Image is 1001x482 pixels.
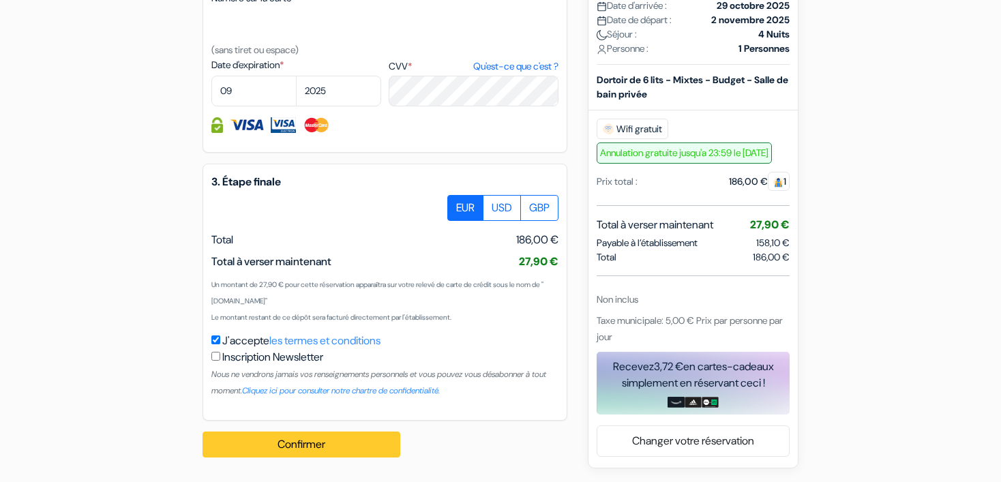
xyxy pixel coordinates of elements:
[756,237,790,249] span: 158,10 €
[448,195,558,221] div: Basic radio toggle button group
[269,333,380,348] a: les termes et conditions
[597,27,637,42] span: Séjour :
[271,117,295,133] img: Visa Electron
[597,30,607,40] img: moon.svg
[211,313,451,322] small: Le montant restant de ce dépôt sera facturé directement par l'établissement.
[222,333,380,349] label: J'accepte
[520,195,558,221] label: GBP
[729,175,790,189] div: 186,00 €
[597,428,789,454] a: Changer votre réservation
[211,280,543,305] small: Un montant de 27,90 € pour cette réservation apparaîtra sur votre relevé de carte de crédit sous ...
[597,16,607,26] img: calendar.svg
[773,177,783,187] img: guest.svg
[597,44,607,55] img: user_icon.svg
[230,117,264,133] img: Visa
[516,232,558,248] span: 186,00 €
[203,432,400,457] button: Confirmer
[597,74,788,100] b: Dortoir de 6 lits - Mixtes - Budget - Salle de bain privée
[597,119,668,139] span: Wifi gratuit
[685,397,702,408] img: adidas-card.png
[654,359,683,374] span: 3,72 €
[597,42,648,56] span: Personne :
[211,254,331,269] span: Total à verser maintenant
[473,59,558,74] a: Qu'est-ce que c'est ?
[211,117,223,133] img: Information de carte de crédit entièrement encryptée et sécurisée
[603,123,614,134] img: free_wifi.svg
[211,232,233,247] span: Total
[597,175,638,189] div: Prix total :
[711,13,790,27] strong: 2 novembre 2025
[597,359,790,391] div: Recevez en cartes-cadeaux simplement en réservant ceci !
[211,175,558,188] h5: 3. Étape finale
[758,27,790,42] strong: 4 Nuits
[738,42,790,56] strong: 1 Personnes
[211,58,381,72] label: Date d'expiration
[597,314,783,343] span: Taxe municipale: 5,00 € Prix par personne par jour
[222,349,323,365] label: Inscription Newsletter
[668,397,685,408] img: amazon-card-no-text.png
[211,369,546,396] small: Nous ne vendrons jamais vos renseignements personnels et vous pouvez vous désabonner à tout moment.
[597,1,607,12] img: calendar.svg
[597,142,772,164] span: Annulation gratuite jusqu'a 23:59 le [DATE]
[750,217,790,232] span: 27,90 €
[768,172,790,191] span: 1
[702,397,719,408] img: uber-uber-eats-card.png
[597,292,790,307] div: Non inclus
[211,44,299,56] small: (sans tiret ou espace)
[597,13,672,27] span: Date de départ :
[597,217,713,233] span: Total à verser maintenant
[483,195,521,221] label: USD
[303,117,331,133] img: Master Card
[389,59,558,74] label: CVV
[447,195,483,221] label: EUR
[753,250,790,265] span: 186,00 €
[597,236,698,250] span: Payable à l’établissement
[242,385,440,396] a: Cliquez ici pour consulter notre chartre de confidentialité.
[597,250,616,265] span: Total
[519,254,558,269] span: 27,90 €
